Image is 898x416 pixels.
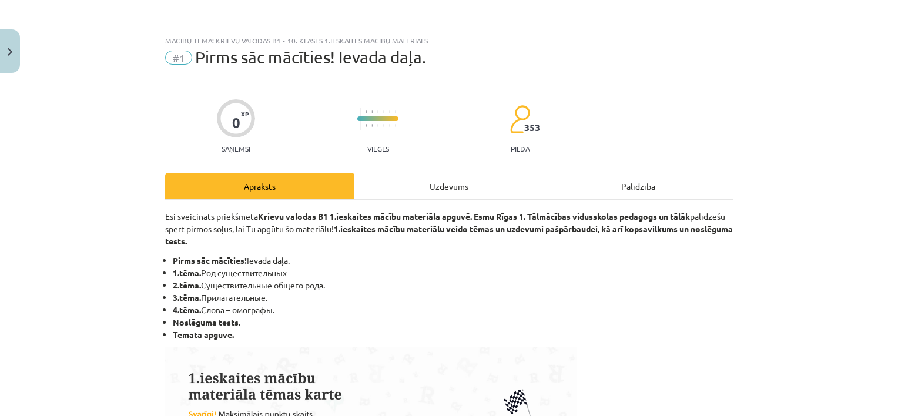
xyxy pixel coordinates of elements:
img: icon-short-line-57e1e144782c952c97e751825c79c345078a6d821885a25fce030b3d8c18986b.svg [371,124,373,127]
img: students-c634bb4e5e11cddfef0936a35e636f08e4e9abd3cc4e673bd6f9a4125e45ecb1.svg [510,105,530,134]
b: 2.tēma. [173,280,201,290]
span: 353 [524,122,540,133]
div: Palīdzība [544,173,733,199]
p: Saņemsi [217,145,255,153]
p: Esi sveicināts priekšmeta palīdzēšu spert pirmos soļus, lai Tu apgūtu šo materiālu! [165,210,733,247]
span: Pirms sāc mācīties! Ievada daļa. [195,48,426,67]
img: icon-close-lesson-0947bae3869378f0d4975bcd49f059093ad1ed9edebbc8119c70593378902aed.svg [8,48,12,56]
strong: 1.ieskaites mācību materiālu veido tēmas un uzdevumi pašpārbaudei, kā arī kopsavilkums un noslēgu... [165,223,733,246]
li: Cуществительные общего рода. [173,279,733,291]
span: XP [241,110,249,117]
div: Uzdevums [354,173,544,199]
li: Слова – омографы. [173,304,733,316]
p: pilda [511,145,530,153]
li: Род существительных [173,267,733,279]
div: Apraksts [165,173,354,199]
img: icon-short-line-57e1e144782c952c97e751825c79c345078a6d821885a25fce030b3d8c18986b.svg [383,110,384,113]
img: icon-short-line-57e1e144782c952c97e751825c79c345078a6d821885a25fce030b3d8c18986b.svg [366,110,367,113]
b: Noslēguma tests. [173,317,240,327]
b: Temata apguve. [173,329,234,340]
img: icon-short-line-57e1e144782c952c97e751825c79c345078a6d821885a25fce030b3d8c18986b.svg [377,110,378,113]
img: icon-short-line-57e1e144782c952c97e751825c79c345078a6d821885a25fce030b3d8c18986b.svg [389,110,390,113]
img: icon-short-line-57e1e144782c952c97e751825c79c345078a6d821885a25fce030b3d8c18986b.svg [389,124,390,127]
b: 4.tēma. [173,304,201,315]
img: icon-short-line-57e1e144782c952c97e751825c79c345078a6d821885a25fce030b3d8c18986b.svg [395,124,396,127]
img: icon-short-line-57e1e144782c952c97e751825c79c345078a6d821885a25fce030b3d8c18986b.svg [383,124,384,127]
img: icon-long-line-d9ea69661e0d244f92f715978eff75569469978d946b2353a9bb055b3ed8787d.svg [360,108,361,130]
li: Прилагательные. [173,291,733,304]
img: icon-short-line-57e1e144782c952c97e751825c79c345078a6d821885a25fce030b3d8c18986b.svg [371,110,373,113]
div: Mācību tēma: Krievu valodas b1 - 10. klases 1.ieskaites mācību materiāls [165,36,733,45]
b: 1.tēma. [173,267,201,278]
b: Pirms sāc mācīties! [173,255,247,266]
img: icon-short-line-57e1e144782c952c97e751825c79c345078a6d821885a25fce030b3d8c18986b.svg [377,124,378,127]
strong: Krievu valodas B1 1.ieskaites mācību materiāla apguvē. Esmu Rīgas 1. Tālmācības vidusskolas pedag... [258,211,690,222]
div: 0 [232,115,240,131]
p: Viegls [367,145,389,153]
img: icon-short-line-57e1e144782c952c97e751825c79c345078a6d821885a25fce030b3d8c18986b.svg [395,110,396,113]
li: Ievada daļa. [173,254,733,267]
span: #1 [165,51,192,65]
img: icon-short-line-57e1e144782c952c97e751825c79c345078a6d821885a25fce030b3d8c18986b.svg [366,124,367,127]
b: 3.tēma. [173,292,201,303]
